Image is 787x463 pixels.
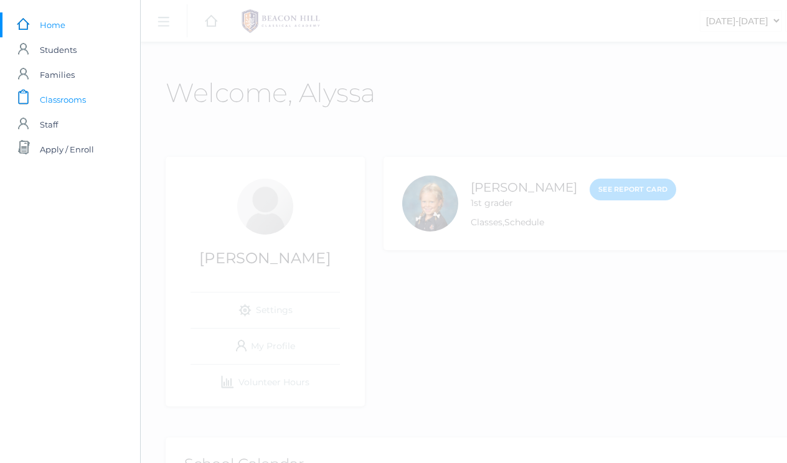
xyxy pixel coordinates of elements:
[40,12,65,37] span: Home
[40,37,77,62] span: Students
[40,62,75,87] span: Families
[40,137,94,162] span: Apply / Enroll
[40,87,86,112] span: Classrooms
[40,112,58,137] span: Staff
